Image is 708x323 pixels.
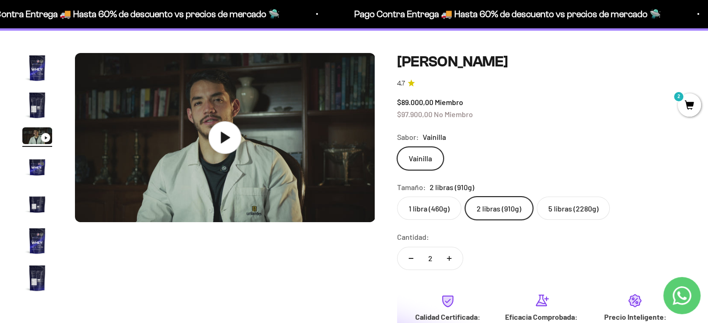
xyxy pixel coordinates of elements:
legend: Tamaño: [397,181,426,193]
span: $97.900,00 [397,110,432,119]
h1: [PERSON_NAME] [397,53,686,71]
label: Cantidad: [397,231,429,243]
strong: Calidad Certificada: [415,312,480,321]
img: Proteína Whey - Vainilla [22,152,52,181]
a: 4.74.7 de 5.0 estrellas [397,79,686,89]
span: 2 libras (910g) [430,181,474,193]
button: Ir al artículo 5 [22,189,52,221]
span: Miembro [435,98,463,106]
p: Pago Contra Entrega 🚚 Hasta 60% de descuento vs precios de mercado 🛸 [353,7,660,21]
span: Vainilla [423,131,446,143]
strong: Precio Inteligente: [604,312,666,321]
strong: Eficacia Comprobada: [505,312,578,321]
button: Aumentar cantidad [436,247,463,270]
img: Proteína Whey - Vainilla [22,53,52,83]
span: 4.7 [397,79,405,89]
img: Proteína Whey - Vainilla [22,90,52,120]
button: Ir al artículo 7 [22,263,52,296]
button: Ir al artículo 6 [22,226,52,258]
button: Ir al artículo 1 [22,53,52,86]
mark: 2 [673,91,684,102]
button: Reducir cantidad [398,247,425,270]
button: Ir al artículo 2 [22,90,52,123]
button: Ir al artículo 4 [22,152,52,184]
span: No Miembro [434,110,473,119]
legend: Sabor: [397,131,419,143]
button: Ir al artículo 3 [22,127,52,147]
img: Proteína Whey - Vainilla [22,226,52,256]
span: $89.000,00 [397,98,433,106]
a: 2 [678,101,701,111]
img: Proteína Whey - Vainilla [22,263,52,293]
img: Proteína Whey - Vainilla [22,189,52,218]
